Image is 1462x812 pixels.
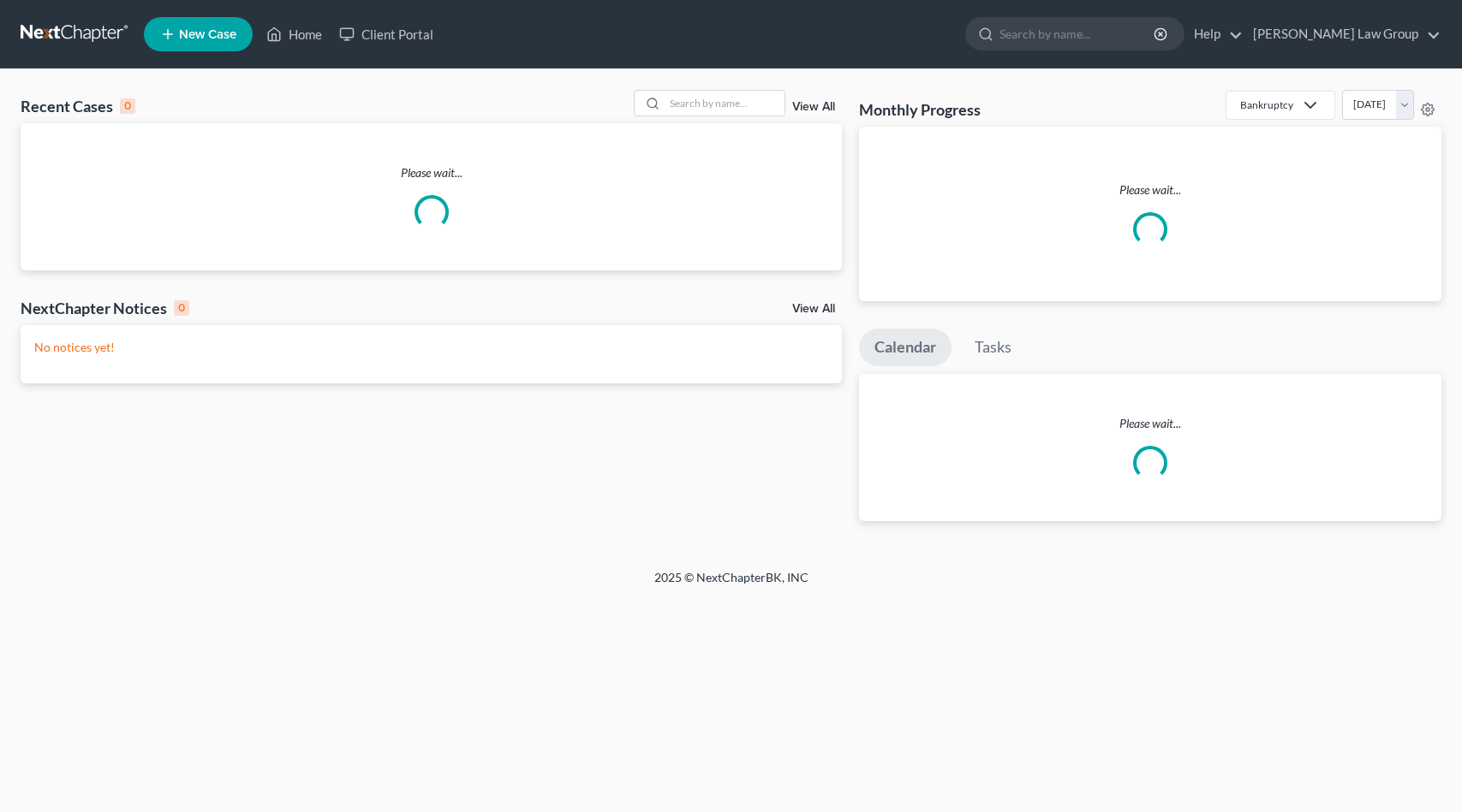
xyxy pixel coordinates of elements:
[21,96,135,116] div: Recent Cases
[792,303,835,315] a: View All
[873,181,1428,199] p: Please wait...
[859,329,952,366] a: Calendar
[1000,18,1156,50] input: Search by name...
[1244,19,1441,50] a: [PERSON_NAME] Law Group
[1185,19,1243,50] a: Help
[1240,98,1293,112] div: Bankruptcy
[859,415,1441,432] p: Please wait...
[331,19,442,50] a: Client Portal
[665,91,785,116] input: Search by name...
[21,164,842,181] p: Please wait...
[34,339,828,356] p: No notices yet!
[21,298,189,318] div: NextChapter Notices
[174,300,189,316] div: 0
[179,28,236,41] span: New Case
[792,101,835,113] a: View All
[258,19,331,50] a: Home
[243,569,1220,600] div: 2025 © NextChapterBK, INC
[120,98,135,114] div: 0
[959,329,1027,366] a: Tasks
[859,99,981,120] h3: Monthly Progress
